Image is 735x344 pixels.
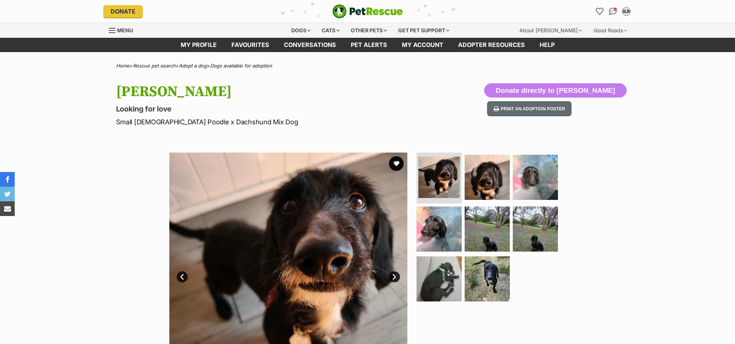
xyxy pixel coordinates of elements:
div: SLM [623,8,630,15]
img: Photo of Milo [513,206,558,252]
img: Photo of Milo [513,155,558,200]
h1: [PERSON_NAME] [116,83,427,100]
div: Cats [317,23,345,38]
img: Photo of Milo [417,206,462,252]
a: Adopter resources [451,38,532,52]
div: Other pets [346,23,392,38]
a: Donate [103,5,143,18]
a: My profile [173,38,224,52]
a: Help [532,38,562,52]
a: Next [389,271,400,282]
a: Rescue pet search [133,63,176,69]
span: Menu [117,27,133,33]
p: Small [DEMOGRAPHIC_DATA] Poodle x Dachshund Mix Dog [116,117,427,127]
img: Photo of Milo [465,155,510,200]
a: Favourites [224,38,277,52]
a: Menu [109,23,138,36]
img: logo-e224e6f780fb5917bec1dbf3a21bbac754714ae5b6737aabdf751b685950b380.svg [332,4,403,18]
a: Dogs available for adoption [210,63,272,69]
img: Photo of Milo [465,206,510,252]
a: My account [394,38,451,52]
div: Dogs [286,23,316,38]
div: > > > [98,63,638,69]
a: Favourites [594,6,606,17]
a: Conversations [607,6,619,17]
a: Adopt a dog [179,63,207,69]
img: chat-41dd97257d64d25036548639549fe6c8038ab92f7586957e7f3b1b290dea8141.svg [609,8,617,15]
a: conversations [277,38,343,52]
a: PetRescue [332,4,403,18]
img: Photo of Milo [417,256,462,301]
button: Print an adoption poster [487,101,572,116]
p: Looking for love [116,104,427,114]
img: Photo of Milo [465,256,510,301]
button: favourite [389,156,404,171]
div: About [PERSON_NAME] [514,23,587,38]
a: Home [116,63,130,69]
a: Prev [177,271,188,282]
div: Get pet support [393,23,454,38]
button: Donate directly to [PERSON_NAME] [484,83,626,98]
img: Photo of Milo [418,157,460,198]
ul: Account quick links [594,6,632,17]
button: My account [620,6,632,17]
div: Good Reads [588,23,632,38]
a: Pet alerts [343,38,394,52]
